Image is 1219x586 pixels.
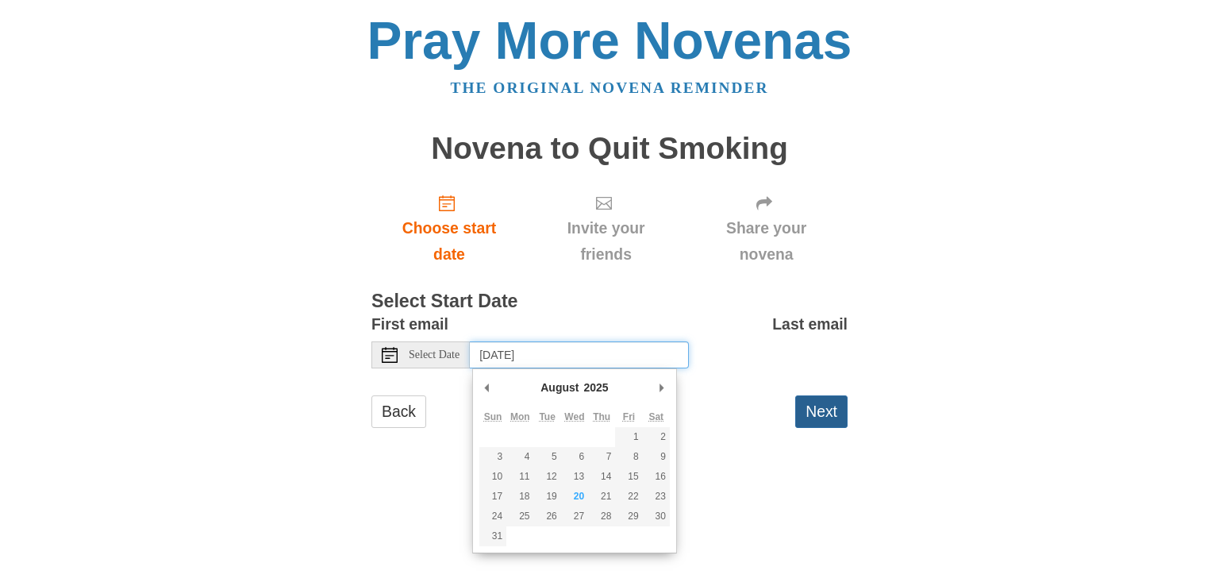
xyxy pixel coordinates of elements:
[615,427,642,447] button: 1
[581,376,610,399] div: 2025
[371,311,448,337] label: First email
[561,447,588,467] button: 6
[701,215,832,268] span: Share your novena
[371,181,527,276] a: Choose start date
[371,291,848,312] h3: Select Start Date
[588,487,615,507] button: 21
[615,507,642,526] button: 29
[564,411,584,422] abbr: Wednesday
[643,427,670,447] button: 2
[470,341,689,368] input: Use the arrow keys to pick a date
[685,181,848,276] div: Click "Next" to confirm your start date first.
[561,507,588,526] button: 27
[588,467,615,487] button: 14
[534,467,561,487] button: 12
[479,507,506,526] button: 24
[506,467,533,487] button: 11
[561,467,588,487] button: 13
[451,79,769,96] a: The original novena reminder
[506,447,533,467] button: 4
[367,11,852,70] a: Pray More Novenas
[538,376,581,399] div: August
[615,467,642,487] button: 15
[479,526,506,546] button: 31
[479,467,506,487] button: 10
[510,411,530,422] abbr: Monday
[479,447,506,467] button: 3
[539,411,555,422] abbr: Tuesday
[534,447,561,467] button: 5
[534,487,561,507] button: 19
[615,487,642,507] button: 22
[371,132,848,166] h1: Novena to Quit Smoking
[506,507,533,526] button: 25
[795,395,848,428] button: Next
[772,311,848,337] label: Last email
[534,507,561,526] button: 26
[409,349,460,360] span: Select Date
[654,376,670,399] button: Next Month
[643,487,670,507] button: 23
[588,507,615,526] button: 28
[593,411,610,422] abbr: Thursday
[588,447,615,467] button: 7
[623,411,635,422] abbr: Friday
[527,181,685,276] div: Click "Next" to confirm your start date first.
[484,411,502,422] abbr: Sunday
[643,507,670,526] button: 30
[479,376,495,399] button: Previous Month
[643,467,670,487] button: 16
[506,487,533,507] button: 18
[615,447,642,467] button: 8
[648,411,663,422] abbr: Saturday
[543,215,669,268] span: Invite your friends
[479,487,506,507] button: 17
[387,215,511,268] span: Choose start date
[643,447,670,467] button: 9
[371,395,426,428] a: Back
[561,487,588,507] button: 20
